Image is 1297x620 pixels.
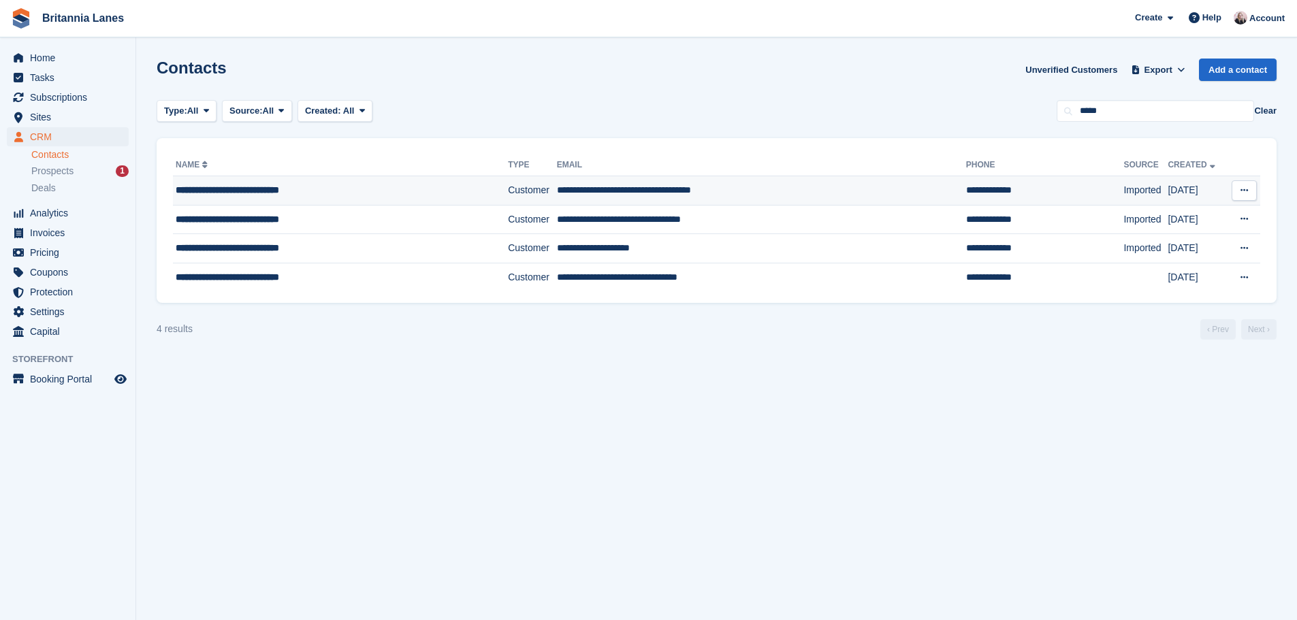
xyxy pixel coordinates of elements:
span: All [263,104,274,118]
a: Britannia Lanes [37,7,129,29]
td: Imported [1123,234,1168,263]
td: Imported [1123,205,1168,234]
a: menu [7,243,129,262]
a: menu [7,263,129,282]
td: [DATE] [1168,263,1226,291]
th: Phone [966,154,1124,176]
span: Capital [30,322,112,341]
span: Invoices [30,223,112,242]
a: Previous [1200,319,1236,340]
span: Analytics [30,203,112,223]
td: Imported [1123,176,1168,206]
span: Tasks [30,68,112,87]
td: Customer [508,205,556,234]
span: Source: [229,104,262,118]
button: Export [1128,59,1188,81]
span: Protection [30,282,112,301]
img: stora-icon-8386f47178a22dfd0bd8f6a31ec36ba5ce8667c1dd55bd0f319d3a0aa187defe.svg [11,8,31,29]
td: Customer [508,263,556,291]
a: Prospects 1 [31,164,129,178]
span: Deals [31,182,56,195]
h1: Contacts [157,59,227,77]
th: Source [1123,154,1168,176]
button: Source: All [222,100,292,123]
a: Deals [31,181,129,195]
span: Created: [305,105,341,116]
span: Home [30,48,112,67]
a: Next [1241,319,1277,340]
span: Storefront [12,353,135,366]
a: Preview store [112,371,129,387]
button: Type: All [157,100,217,123]
a: menu [7,203,129,223]
span: Create [1135,11,1162,25]
td: [DATE] [1168,205,1226,234]
a: menu [7,302,129,321]
a: menu [7,127,129,146]
a: Contacts [31,148,129,161]
td: Customer [508,234,556,263]
th: Email [557,154,966,176]
span: Type: [164,104,187,118]
span: Account [1249,12,1285,25]
a: menu [7,68,129,87]
a: Created [1168,160,1217,169]
button: Created: All [298,100,372,123]
span: All [187,104,199,118]
a: menu [7,282,129,301]
a: Add a contact [1199,59,1277,81]
span: Sites [30,108,112,127]
span: Export [1144,63,1172,77]
td: [DATE] [1168,176,1226,206]
span: All [343,105,355,116]
div: 1 [116,165,129,177]
span: Coupons [30,263,112,282]
a: Name [176,160,210,169]
th: Type [508,154,556,176]
a: menu [7,88,129,107]
a: menu [7,108,129,127]
td: Customer [508,176,556,206]
img: Alexandra Lane [1234,11,1247,25]
button: Clear [1254,104,1277,118]
a: menu [7,48,129,67]
span: Prospects [31,165,74,178]
a: menu [7,322,129,341]
span: Pricing [30,243,112,262]
nav: Page [1198,319,1279,340]
a: menu [7,223,129,242]
span: Settings [30,302,112,321]
span: CRM [30,127,112,146]
a: menu [7,370,129,389]
span: Help [1202,11,1221,25]
span: Subscriptions [30,88,112,107]
span: Booking Portal [30,370,112,389]
a: Unverified Customers [1020,59,1123,81]
td: [DATE] [1168,234,1226,263]
div: 4 results [157,322,193,336]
